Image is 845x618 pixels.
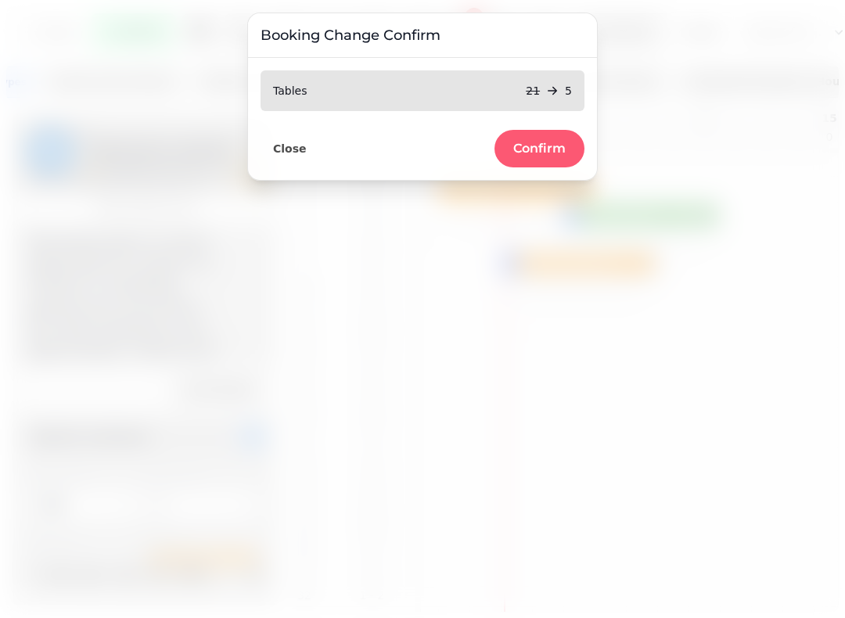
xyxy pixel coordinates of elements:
[513,142,566,155] span: Confirm
[526,83,540,99] p: 21
[565,83,572,99] p: 5
[261,26,584,45] h3: Booking Change Confirm
[494,130,584,167] button: Confirm
[261,138,319,159] button: Close
[273,83,307,99] p: Tables
[273,143,307,154] span: Close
